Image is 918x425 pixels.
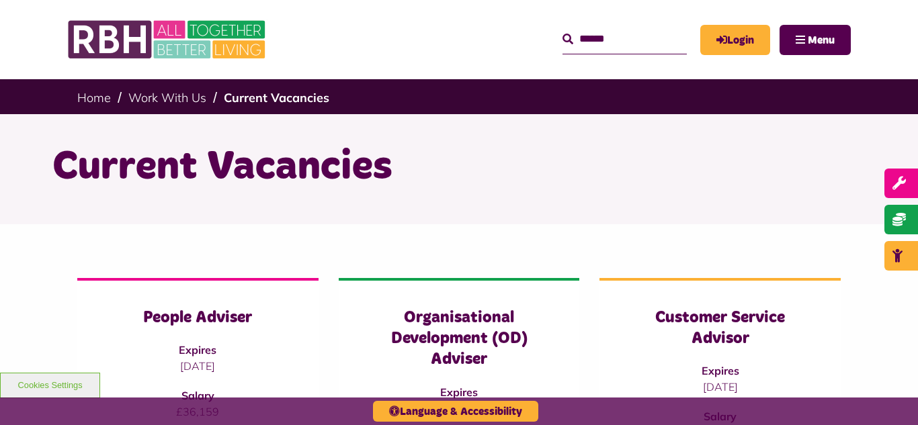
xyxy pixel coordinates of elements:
a: MyRBH [700,25,770,55]
p: [DATE] [626,379,814,395]
strong: Expires [179,343,216,357]
p: [DATE] [104,358,292,374]
h3: Organisational Development (OD) Adviser [366,308,553,371]
a: Home [77,90,111,105]
strong: Salary [181,389,214,402]
h3: People Adviser [104,308,292,328]
button: Language & Accessibility [373,401,538,422]
span: Menu [808,35,835,46]
button: Navigation [780,25,851,55]
strong: Expires [702,364,739,377]
strong: Expires [440,385,478,399]
iframe: Netcall Web Assistant for live chat [858,365,918,425]
a: Current Vacancies [224,90,329,105]
h1: Current Vacancies [52,141,866,193]
h3: Customer Service Advisor [626,308,814,349]
a: Work With Us [128,90,206,105]
img: RBH [67,13,269,66]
